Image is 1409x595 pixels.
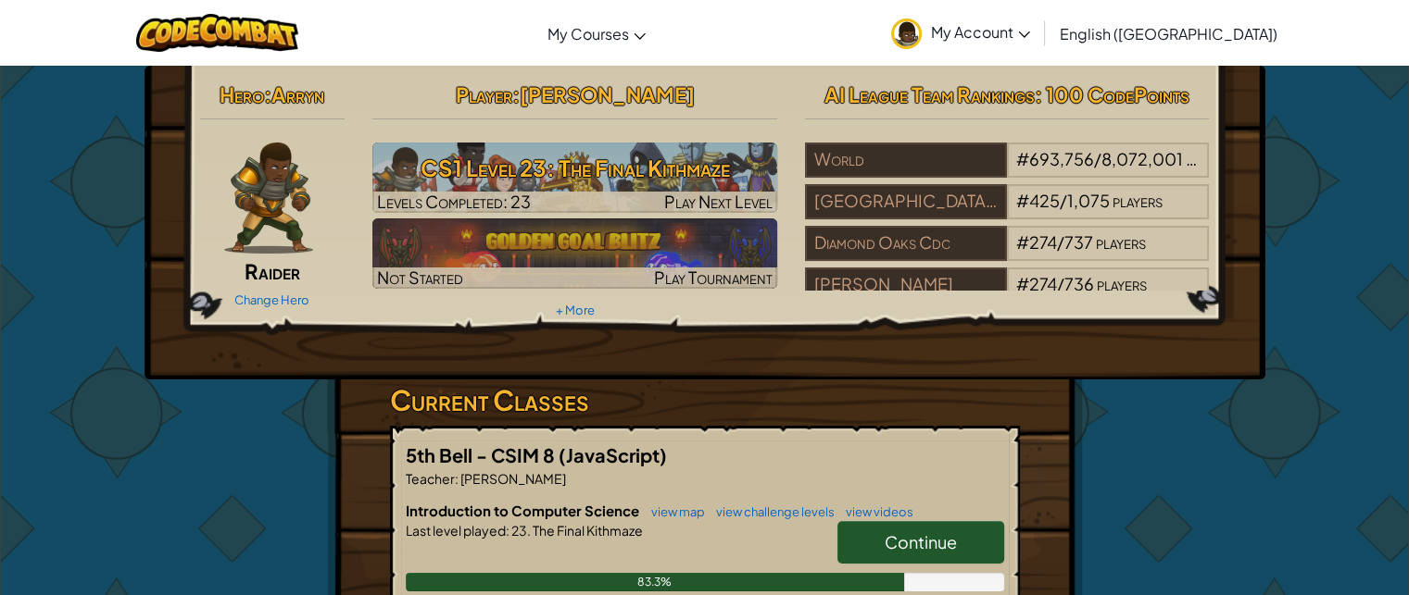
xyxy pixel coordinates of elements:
a: view challenge levels [707,504,835,519]
a: [PERSON_NAME]#274/736players [805,285,1210,306]
span: Introduction to Computer Science [406,502,642,519]
span: : 100 CodePoints [1035,81,1189,107]
h3: Current Classes [390,379,1020,421]
span: Play Next Level [664,191,773,212]
span: English ([GEOGRAPHIC_DATA]) [1060,24,1277,43]
span: AI League Team Rankings [824,81,1035,107]
span: : [264,81,271,107]
a: view videos [837,504,913,519]
span: 23. [510,522,531,539]
span: 274 [1029,273,1057,294]
span: # [1016,231,1029,253]
a: + More [555,303,594,317]
span: : [506,522,510,539]
span: 8,072,001 [1101,148,1183,169]
span: players [1113,190,1163,211]
span: Continue [885,531,957,552]
span: : [511,81,519,107]
div: World [805,143,1007,178]
span: 5th Bell - CSIM 8 [406,443,559,466]
h3: CS1 Level 23: The Final Kithmaze [372,147,777,189]
img: avatar [891,19,922,49]
img: raider-pose.png [224,143,313,254]
span: [PERSON_NAME] [459,470,566,487]
span: / [1057,231,1064,253]
img: CS1 Level 23: The Final Kithmaze [372,143,777,213]
a: English ([GEOGRAPHIC_DATA]) [1050,8,1287,58]
span: players [1097,273,1147,294]
span: # [1016,148,1029,169]
span: Teacher [406,470,455,487]
span: 736 [1064,273,1094,294]
div: [GEOGRAPHIC_DATA] Career Campuses [805,184,1007,219]
span: # [1016,273,1029,294]
span: Player [455,81,511,107]
div: Diamond Oaks Cdc [805,226,1007,261]
span: Raider [245,258,300,284]
a: view map [642,504,705,519]
span: Last level played [406,522,506,539]
a: Not StartedPlay Tournament [372,218,777,289]
span: 1,075 [1067,190,1110,211]
span: The Final Kithmaze [531,522,643,539]
span: / [1057,273,1064,294]
span: 274 [1029,231,1057,253]
span: 425 [1029,190,1060,211]
span: Not Started [377,267,463,288]
span: Hero [220,81,264,107]
span: Arryn [271,81,324,107]
a: World#693,756/8,072,001players [805,160,1210,181]
a: Diamond Oaks Cdc#274/737players [805,243,1210,265]
span: 737 [1064,231,1093,253]
span: 693,756 [1029,148,1094,169]
span: My Courses [547,24,629,43]
div: 83.3% [406,573,904,591]
span: / [1060,190,1067,211]
a: My Courses [538,8,655,58]
span: / [1094,148,1101,169]
span: # [1016,190,1029,211]
span: (JavaScript) [559,443,667,466]
img: Golden Goal [372,218,777,289]
span: players [1096,231,1146,253]
a: Play Next Level [372,143,777,213]
span: Levels Completed: 23 [377,191,531,212]
img: CodeCombat logo [136,14,298,52]
span: Play Tournament [654,267,773,288]
a: My Account [882,4,1039,62]
span: [PERSON_NAME] [519,81,694,107]
div: [PERSON_NAME] [805,267,1007,303]
a: Change Hero [234,292,309,307]
span: : [455,470,459,487]
span: My Account [931,22,1030,42]
a: [GEOGRAPHIC_DATA] Career Campuses#425/1,075players [805,202,1210,223]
